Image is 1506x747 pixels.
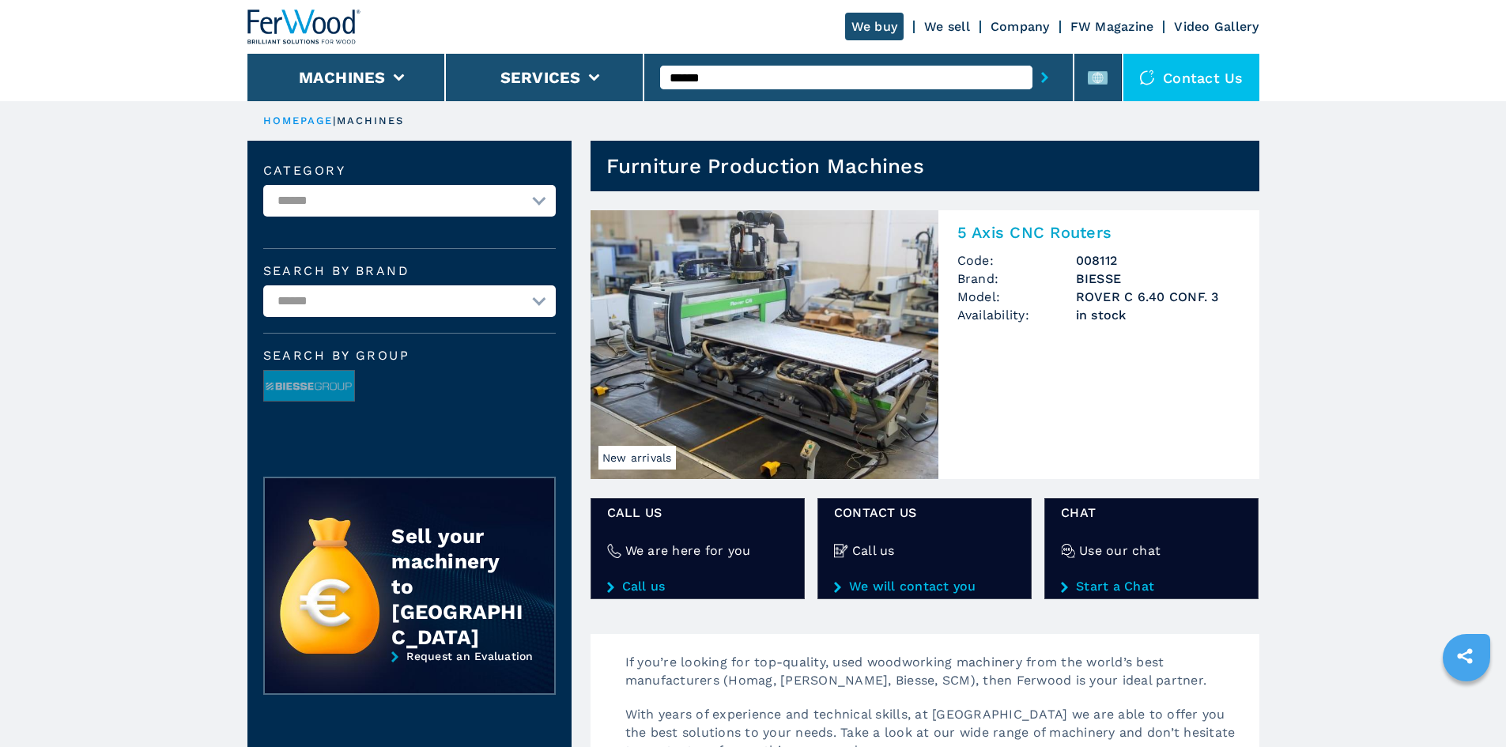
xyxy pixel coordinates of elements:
iframe: Chat [1439,676,1494,735]
h2: 5 Axis CNC Routers [957,223,1240,242]
button: Services [500,68,581,87]
span: Code: [957,251,1076,270]
span: Chat [1061,504,1242,522]
a: Video Gallery [1174,19,1259,34]
a: Call us [607,579,788,594]
a: We buy [845,13,904,40]
h4: Use our chat [1079,541,1161,560]
span: New arrivals [598,446,676,470]
img: Ferwood [247,9,361,44]
img: Use our chat [1061,544,1075,558]
span: CONTACT US [834,504,1015,522]
img: Call us [834,544,848,558]
button: Machines [299,68,386,87]
img: image [264,371,354,402]
div: Sell your machinery to [GEOGRAPHIC_DATA] [391,523,523,650]
h4: Call us [852,541,895,560]
p: If you’re looking for top-quality, used woodworking machinery from the world’s best manufacturers... [610,653,1259,705]
span: Brand: [957,270,1076,288]
a: HOMEPAGE [263,115,334,126]
div: Contact us [1123,54,1259,101]
a: We will contact you [834,579,1015,594]
h4: We are here for you [625,541,751,560]
a: Request an Evaluation [263,650,556,707]
label: Category [263,164,556,177]
span: | [333,115,336,126]
a: Company [991,19,1050,34]
span: Search by group [263,349,556,362]
a: We sell [924,19,970,34]
a: 5 Axis CNC Routers BIESSE ROVER C 6.40 CONF. 3New arrivals5 Axis CNC RoutersCode:008112Brand:BIES... [591,210,1259,479]
span: Availability: [957,306,1076,324]
h3: ROVER C 6.40 CONF. 3 [1076,288,1240,306]
a: Start a Chat [1061,579,1242,594]
span: Model: [957,288,1076,306]
h3: 008112 [1076,251,1240,270]
a: FW Magazine [1070,19,1154,34]
button: submit-button [1032,59,1057,96]
a: sharethis [1445,636,1485,676]
p: machines [337,114,405,128]
h3: BIESSE [1076,270,1240,288]
label: Search by brand [263,265,556,277]
img: 5 Axis CNC Routers BIESSE ROVER C 6.40 CONF. 3 [591,210,938,479]
img: We are here for you [607,544,621,558]
span: in stock [1076,306,1240,324]
span: Call us [607,504,788,522]
h1: Furniture Production Machines [606,153,924,179]
img: Contact us [1139,70,1155,85]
